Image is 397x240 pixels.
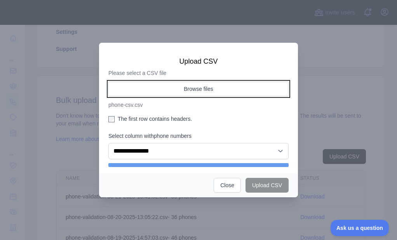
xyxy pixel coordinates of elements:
label: The first row contains headers. [108,115,289,123]
p: phone-csv.csv [108,101,289,109]
button: Browse files [108,82,289,96]
h3: Upload CSV [108,57,289,66]
input: The first row contains headers. [108,116,115,122]
iframe: Toggle Customer Support [331,220,389,236]
p: Please select a CSV file [108,69,289,77]
label: Select column with phone numbers [108,132,289,140]
button: Close [214,178,241,193]
button: Upload CSV [246,178,289,193]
